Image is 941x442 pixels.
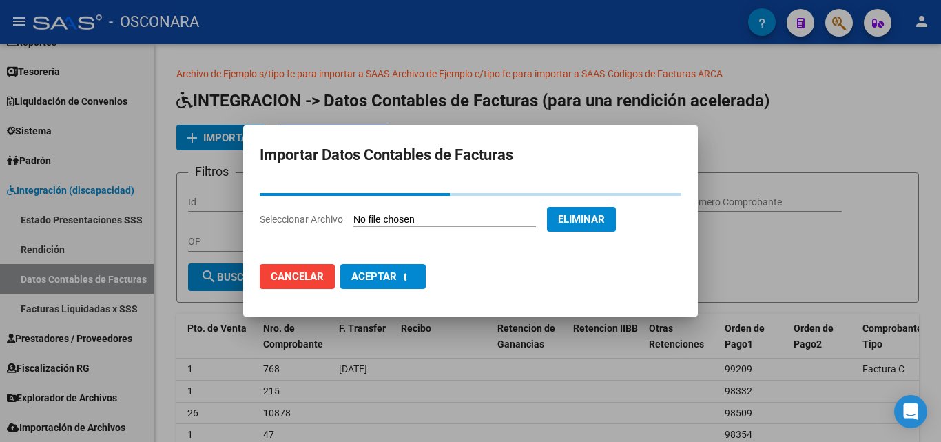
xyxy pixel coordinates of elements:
[340,264,426,289] button: Aceptar
[894,395,927,428] div: Open Intercom Messenger
[260,142,681,168] h2: Importar Datos Contables de Facturas
[351,270,397,283] span: Aceptar
[260,264,335,289] button: Cancelar
[260,214,343,225] span: Seleccionar Archivo
[547,207,616,232] button: Eliminar
[558,213,605,225] span: Eliminar
[271,270,324,283] span: Cancelar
